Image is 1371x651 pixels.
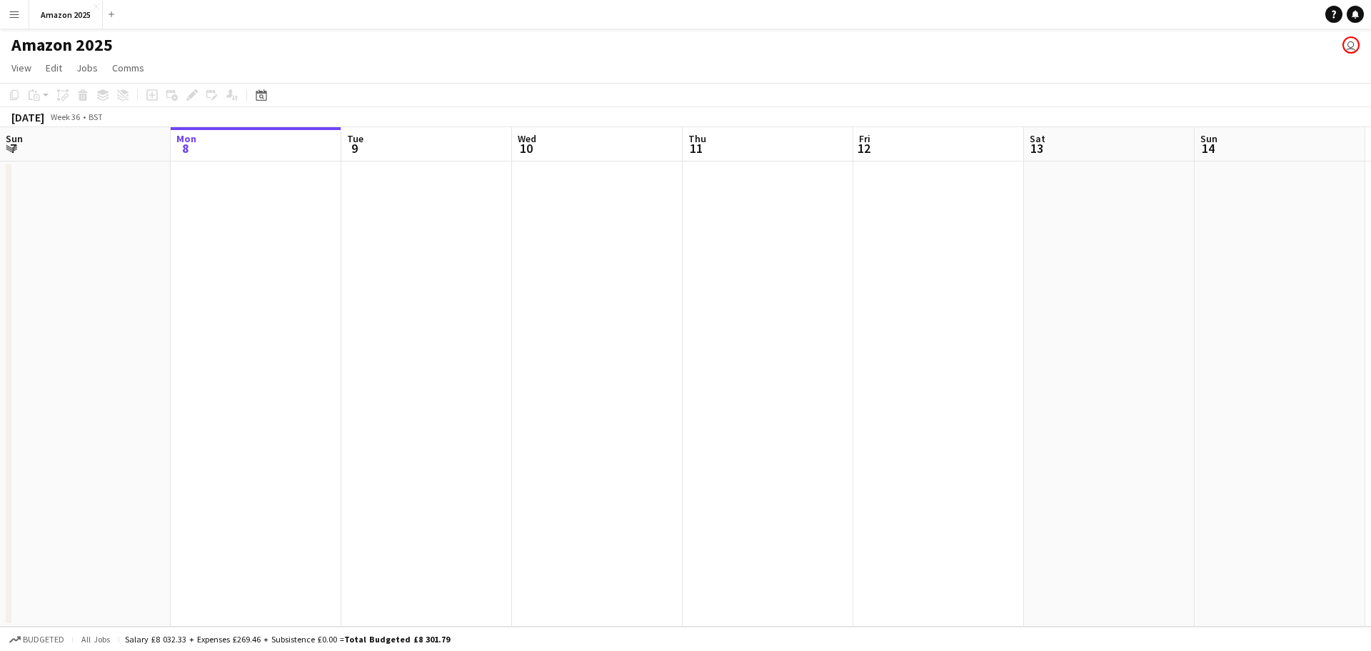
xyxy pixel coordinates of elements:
span: Mon [176,132,196,145]
span: Tue [347,132,363,145]
a: Jobs [71,59,104,77]
span: All jobs [79,634,113,645]
span: Edit [46,61,62,74]
a: Comms [106,59,150,77]
div: BST [89,111,103,122]
span: Total Budgeted £8 301.79 [344,634,450,645]
button: Budgeted [7,632,66,647]
h1: Amazon 2025 [11,34,113,56]
span: 10 [516,140,536,156]
span: View [11,61,31,74]
span: 12 [857,140,870,156]
span: Budgeted [23,635,64,645]
span: Jobs [76,61,98,74]
a: Edit [40,59,68,77]
span: Sun [1200,132,1217,145]
span: 8 [174,140,196,156]
span: Thu [688,132,706,145]
span: 11 [686,140,706,156]
span: 9 [345,140,363,156]
span: 13 [1028,140,1045,156]
span: Wed [518,132,536,145]
app-user-avatar: Jon Creasey [1342,36,1360,54]
span: Comms [112,61,144,74]
span: Week 36 [47,111,83,122]
a: View [6,59,37,77]
span: 7 [4,140,23,156]
div: Salary £8 032.33 + Expenses £269.46 + Subsistence £0.00 = [125,634,450,645]
span: Sun [6,132,23,145]
span: Fri [859,132,870,145]
span: 14 [1198,140,1217,156]
button: Amazon 2025 [29,1,103,29]
span: Sat [1030,132,1045,145]
div: [DATE] [11,110,44,124]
